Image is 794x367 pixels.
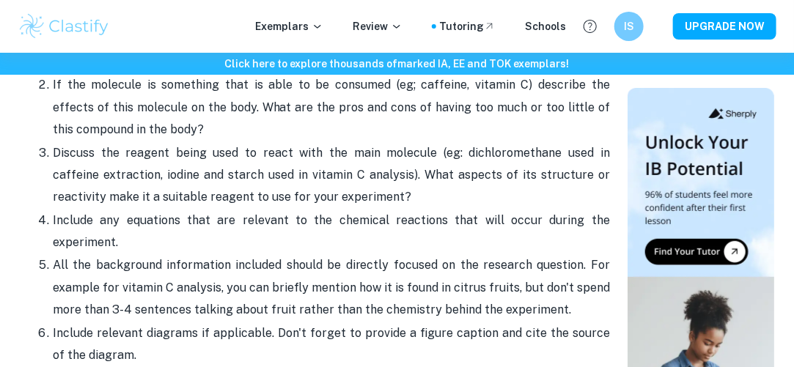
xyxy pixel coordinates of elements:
[621,18,638,34] h6: IS
[53,322,610,367] p: Include relevant diagrams if applicable. Don't forget to provide a figure caption and cite the so...
[18,12,111,41] img: Clastify logo
[53,146,610,204] span: Discuss the reagent being used to react with the main molecule (eg: dichloromethane used in caffe...
[578,14,603,39] button: Help and Feedback
[614,12,644,41] button: IS
[525,18,566,34] a: Schools
[353,18,402,34] p: Review
[439,18,496,34] a: Tutoring
[177,122,204,136] span: ody?
[53,213,610,249] span: Include any equations that are relevant to the chemical reactions that will occur during the expe...
[53,254,610,321] p: All the background information included should be directly focused on the research question. For ...
[255,18,323,34] p: Exemplars
[3,56,791,72] h6: Click here to explore thousands of marked IA, EE and TOK exemplars !
[673,13,776,40] button: UPGRADE NOW
[53,74,610,141] p: If the molecule is something that is able to be consumed (eg; caffeine, vitamin C) describe the e...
